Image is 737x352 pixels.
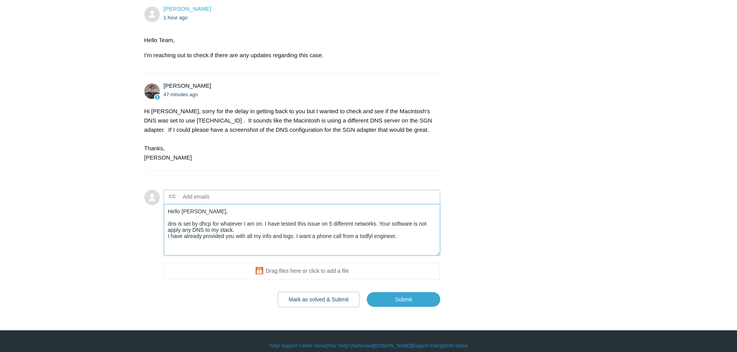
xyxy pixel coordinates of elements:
[444,342,468,349] a: SGN Status
[164,5,211,12] a: [PERSON_NAME]
[144,51,433,60] p: I’m reaching out to check if there are any updates regarding this case.
[164,92,198,97] time: 09/10/2025, 10:04
[164,5,211,12] span: Alisher Azimov
[164,15,188,20] time: 09/10/2025, 09:15
[169,191,176,202] label: CC
[327,342,373,349] a: Your Todyl Dashboard
[144,107,433,162] div: Hi [PERSON_NAME], sorry for the delay in getting back to you but I wanted to check and see if the...
[269,342,326,349] a: Todyl Support Center Home
[144,36,433,45] p: Hello Team,
[278,292,359,307] button: Mark as solved & Submit
[374,342,411,349] a: [DOMAIN_NAME]
[412,342,442,349] a: Support Policy
[180,191,263,202] input: Add emails
[164,204,441,256] textarea: Add your reply
[367,292,440,307] input: Submit
[164,82,211,89] span: Matt Robinson
[144,342,593,349] div: | | | |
